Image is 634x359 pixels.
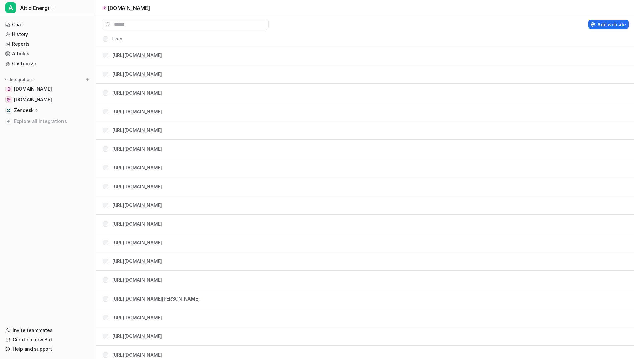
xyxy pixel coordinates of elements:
a: Create a new Bot [3,335,93,344]
img: altidenergi.dk icon [103,6,106,9]
a: [URL][DOMAIN_NAME] [112,277,162,283]
a: [URL][DOMAIN_NAME][PERSON_NAME] [112,296,199,302]
a: [URL][DOMAIN_NAME] [112,221,162,227]
a: Reports [3,39,93,49]
th: Links [98,35,123,43]
img: altidenergi.dk [7,87,11,91]
p: [DOMAIN_NAME] [108,5,150,11]
a: Help and support [3,344,93,354]
a: [URL][DOMAIN_NAME] [112,165,162,170]
a: [URL][DOMAIN_NAME] [112,184,162,189]
span: Explore all integrations [14,116,91,127]
a: [URL][DOMAIN_NAME] [112,71,162,77]
a: altidenergi.dk[DOMAIN_NAME] [3,84,93,94]
p: Zendesk [14,107,34,114]
a: [URL][DOMAIN_NAME] [112,109,162,114]
a: Chat [3,20,93,29]
span: [DOMAIN_NAME] [14,96,52,103]
a: [URL][DOMAIN_NAME] [112,352,162,358]
a: Customize [3,59,93,68]
p: Integrations [10,77,34,82]
img: greenpowerdenmark.dk [7,98,11,102]
a: [URL][DOMAIN_NAME] [112,333,162,339]
span: [DOMAIN_NAME] [14,86,52,92]
a: greenpowerdenmark.dk[DOMAIN_NAME] [3,95,93,104]
a: History [3,30,93,39]
img: explore all integrations [5,118,12,125]
img: menu_add.svg [85,77,90,82]
a: [URL][DOMAIN_NAME] [112,240,162,245]
a: [URL][DOMAIN_NAME] [112,202,162,208]
a: [URL][DOMAIN_NAME] [112,258,162,264]
span: Altid Energi [20,3,49,13]
img: expand menu [4,77,9,82]
a: [URL][DOMAIN_NAME] [112,52,162,58]
img: Zendesk [7,108,11,112]
button: Add website [588,20,629,29]
button: Integrations [3,76,36,83]
a: [URL][DOMAIN_NAME] [112,315,162,320]
a: Invite teammates [3,326,93,335]
a: Articles [3,49,93,58]
a: [URL][DOMAIN_NAME] [112,90,162,96]
a: [URL][DOMAIN_NAME] [112,127,162,133]
a: [URL][DOMAIN_NAME] [112,146,162,152]
a: Explore all integrations [3,117,93,126]
span: A [5,2,16,13]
